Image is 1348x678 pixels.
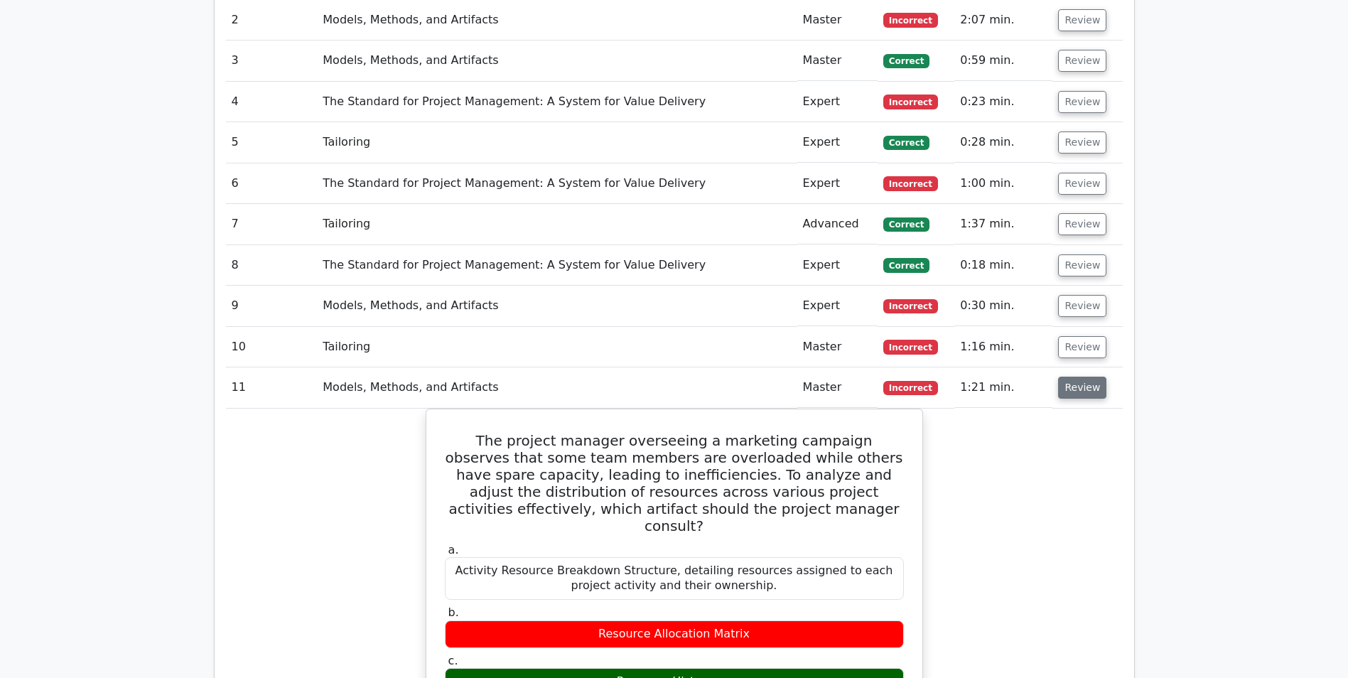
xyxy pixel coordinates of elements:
[1058,377,1106,399] button: Review
[883,258,929,272] span: Correct
[317,82,797,122] td: The Standard for Project Management: A System for Value Delivery
[1058,91,1106,113] button: Review
[883,54,929,68] span: Correct
[448,543,459,556] span: a.
[226,204,318,244] td: 7
[226,82,318,122] td: 4
[883,217,929,232] span: Correct
[797,367,878,408] td: Master
[883,176,938,190] span: Incorrect
[317,327,797,367] td: Tailoring
[797,163,878,204] td: Expert
[954,367,1052,408] td: 1:21 min.
[797,41,878,81] td: Master
[954,122,1052,163] td: 0:28 min.
[448,654,458,667] span: c.
[1058,50,1106,72] button: Review
[317,367,797,408] td: Models, Methods, and Artifacts
[797,122,878,163] td: Expert
[317,286,797,326] td: Models, Methods, and Artifacts
[317,41,797,81] td: Models, Methods, and Artifacts
[226,122,318,163] td: 5
[1058,336,1106,358] button: Review
[317,122,797,163] td: Tailoring
[797,327,878,367] td: Master
[226,163,318,204] td: 6
[883,381,938,395] span: Incorrect
[883,95,938,109] span: Incorrect
[797,245,878,286] td: Expert
[1058,131,1106,154] button: Review
[317,163,797,204] td: The Standard for Project Management: A System for Value Delivery
[1058,254,1106,276] button: Review
[226,327,318,367] td: 10
[954,82,1052,122] td: 0:23 min.
[797,286,878,326] td: Expert
[954,245,1052,286] td: 0:18 min.
[226,286,318,326] td: 9
[445,620,904,648] div: Resource Allocation Matrix
[317,204,797,244] td: Tailoring
[226,41,318,81] td: 3
[1058,295,1106,317] button: Review
[883,13,938,27] span: Incorrect
[226,367,318,408] td: 11
[443,432,905,534] h5: The project manager overseeing a marketing campaign observes that some team members are overloade...
[883,299,938,313] span: Incorrect
[448,606,459,619] span: b.
[797,82,878,122] td: Expert
[1058,213,1106,235] button: Review
[1058,173,1106,195] button: Review
[954,286,1052,326] td: 0:30 min.
[445,557,904,600] div: Activity Resource Breakdown Structure, detailing resources assigned to each project activity and ...
[954,163,1052,204] td: 1:00 min.
[797,204,878,244] td: Advanced
[954,41,1052,81] td: 0:59 min.
[226,245,318,286] td: 8
[954,204,1052,244] td: 1:37 min.
[883,340,938,354] span: Incorrect
[317,245,797,286] td: The Standard for Project Management: A System for Value Delivery
[1058,9,1106,31] button: Review
[883,136,929,150] span: Correct
[954,327,1052,367] td: 1:16 min.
